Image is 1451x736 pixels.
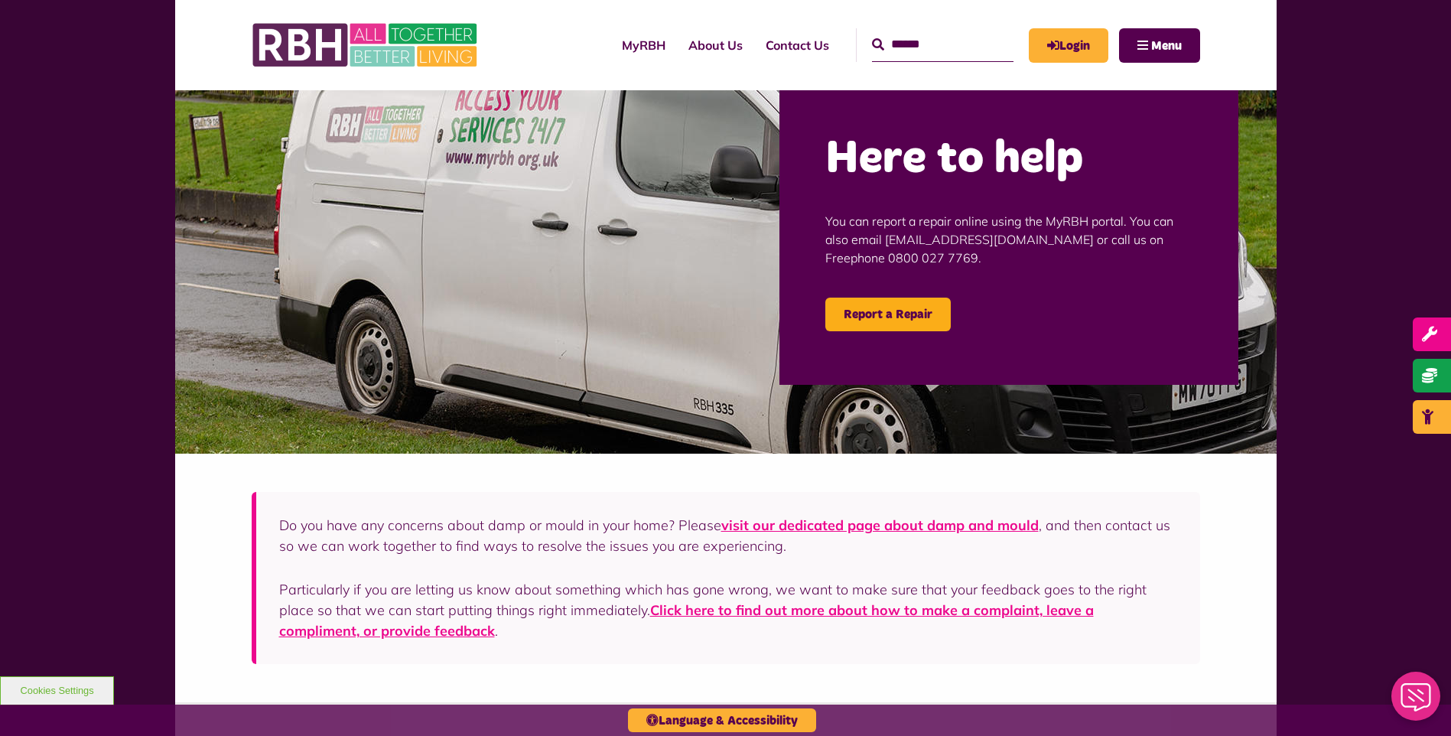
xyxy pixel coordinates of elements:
[825,129,1192,189] h2: Here to help
[628,708,816,732] button: Language & Accessibility
[279,515,1177,556] p: Do you have any concerns about damp or mould in your home? Please , and then contact us so we can...
[825,189,1192,290] p: You can report a repair online using the MyRBH portal. You can also email [EMAIL_ADDRESS][DOMAIN_...
[279,579,1177,641] p: Particularly if you are letting us know about something which has gone wrong, we want to make sur...
[279,601,1094,640] a: Click here to find out more about how to make a complaint, leave a compliment, or provide feedback
[175,14,1277,454] img: Repairs 6
[754,24,841,66] a: Contact Us
[610,24,677,66] a: MyRBH
[825,298,951,331] a: Report a Repair
[721,516,1039,534] a: visit our dedicated page about damp and mould
[677,24,754,66] a: About Us
[252,15,481,75] img: RBH
[872,28,1013,61] input: Search
[1382,667,1451,736] iframe: Netcall Web Assistant for live chat
[1151,40,1182,52] span: Menu
[1029,28,1108,63] a: MyRBH
[1119,28,1200,63] button: Navigation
